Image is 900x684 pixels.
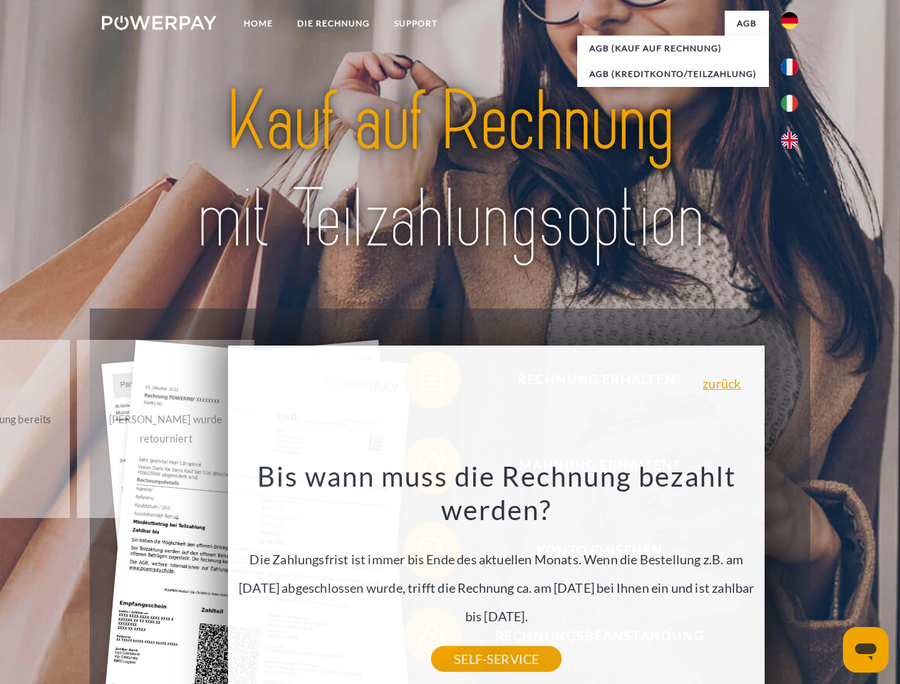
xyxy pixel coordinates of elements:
[843,627,889,673] iframe: Schaltfläche zum Öffnen des Messaging-Fensters
[86,410,246,448] div: [PERSON_NAME] wurde retourniert
[781,58,798,76] img: fr
[781,12,798,29] img: de
[232,11,285,36] a: Home
[237,459,757,659] div: Die Zahlungsfrist ist immer bis Ende des aktuellen Monats. Wenn die Bestellung z.B. am [DATE] abg...
[577,36,769,61] a: AGB (Kauf auf Rechnung)
[725,11,769,36] a: agb
[781,132,798,149] img: en
[781,95,798,112] img: it
[382,11,450,36] a: SUPPORT
[431,646,562,672] a: SELF-SERVICE
[577,61,769,87] a: AGB (Kreditkonto/Teilzahlung)
[703,377,740,390] a: zurück
[102,16,217,30] img: logo-powerpay-white.svg
[237,459,757,527] h3: Bis wann muss die Rechnung bezahlt werden?
[285,11,382,36] a: DIE RECHNUNG
[136,68,764,273] img: title-powerpay_de.svg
